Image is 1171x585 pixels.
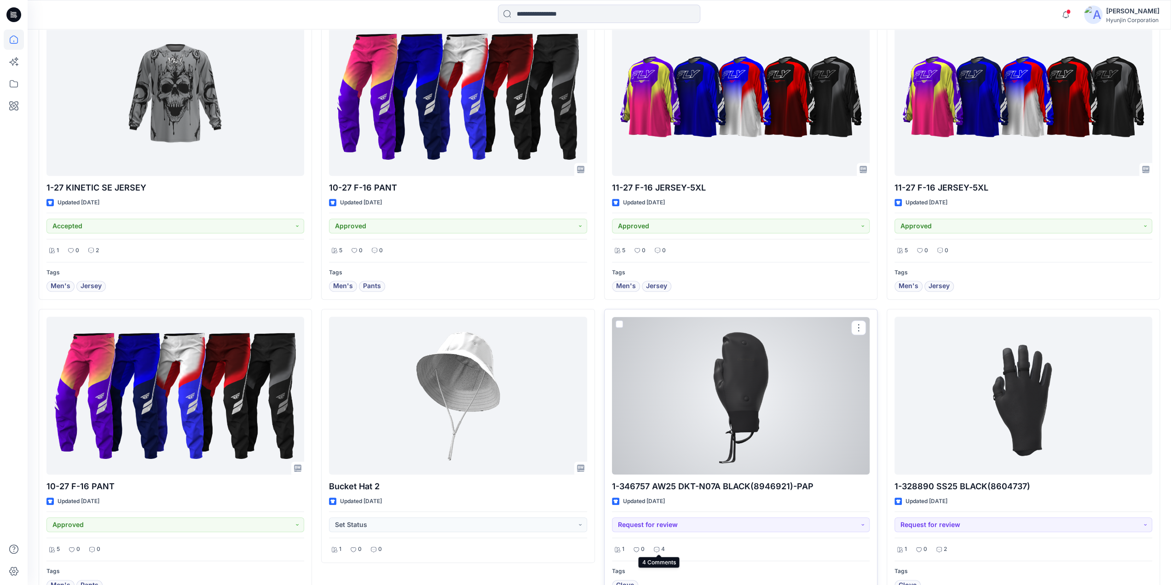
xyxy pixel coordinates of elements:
[612,480,870,493] p: 1-346757 AW25 DKT-N07A BLACK(8946921)-PAP
[340,198,382,208] p: Updated [DATE]
[51,281,70,292] span: Men's
[1084,6,1102,24] img: avatar
[612,268,870,278] p: Tags
[378,544,382,554] p: 0
[923,544,927,554] p: 0
[46,181,304,194] p: 1-27 KINETIC SE JERSEY
[905,544,907,554] p: 1
[612,18,870,176] a: 11-27 F-16 JERSEY-5XL
[642,246,646,255] p: 0
[894,567,1152,576] p: Tags
[81,281,102,292] span: Jersey
[333,281,353,292] span: Men's
[46,18,304,176] a: 1-27 KINETIC SE JERSEY
[616,281,636,292] span: Men's
[96,246,99,255] p: 2
[646,281,667,292] span: Jersey
[57,544,60,554] p: 5
[97,544,100,554] p: 0
[46,317,304,475] a: 10-27 F-16 PANT
[894,480,1152,493] p: 1-328890 SS25 BLACK(8604737)
[612,181,870,194] p: 11-27 F-16 JERSEY-5XL
[929,281,950,292] span: Jersey
[58,198,99,208] p: Updated [DATE]
[46,567,304,576] p: Tags
[894,268,1152,278] p: Tags
[894,317,1152,475] a: 1-328890 SS25 BLACK(8604737)
[641,544,645,554] p: 0
[46,268,304,278] p: Tags
[1106,6,1159,17] div: [PERSON_NAME]
[662,246,666,255] p: 0
[329,480,587,493] p: Bucket Hat 2
[612,317,870,475] a: 1-346757 AW25 DKT-N07A BLACK(8946921)-PAP
[359,246,363,255] p: 0
[944,544,947,554] p: 2
[75,246,79,255] p: 0
[945,246,948,255] p: 0
[905,246,908,255] p: 5
[57,246,59,255] p: 1
[46,480,304,493] p: 10-27 F-16 PANT
[339,246,342,255] p: 5
[612,567,870,576] p: Tags
[661,544,665,554] p: 4
[899,281,918,292] span: Men's
[894,18,1152,176] a: 11-27 F-16 JERSEY-5XL
[329,18,587,176] a: 10-27 F-16 PANT
[906,497,947,506] p: Updated [DATE]
[1106,17,1159,23] div: Hyunjin Corporation
[906,198,947,208] p: Updated [DATE]
[379,246,383,255] p: 0
[623,497,665,506] p: Updated [DATE]
[924,246,928,255] p: 0
[340,497,382,506] p: Updated [DATE]
[363,281,381,292] span: Pants
[339,544,341,554] p: 1
[622,246,625,255] p: 5
[58,497,99,506] p: Updated [DATE]
[329,268,587,278] p: Tags
[329,317,587,475] a: Bucket Hat 2
[622,544,624,554] p: 1
[358,544,362,554] p: 0
[894,181,1152,194] p: 11-27 F-16 JERSEY-5XL
[329,181,587,194] p: 10-27 F-16 PANT
[623,198,665,208] p: Updated [DATE]
[76,544,80,554] p: 0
